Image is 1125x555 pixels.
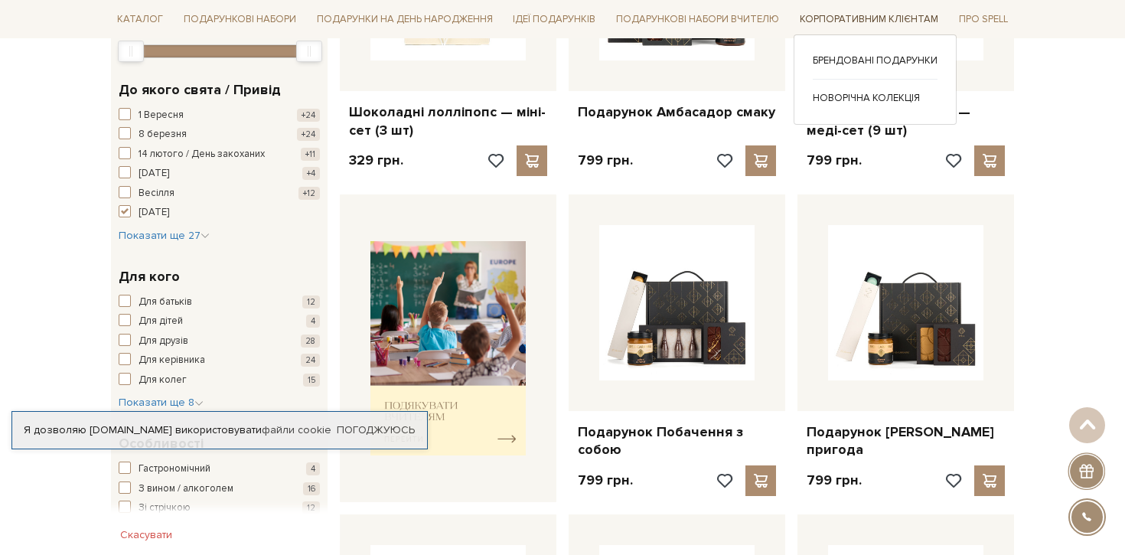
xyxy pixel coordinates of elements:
[807,152,862,169] p: 799 грн.
[578,472,633,489] p: 799 грн.
[118,41,144,62] div: Min
[578,103,776,121] a: Подарунок Амбасадор смаку
[119,334,320,349] button: Для друзів 28
[119,501,320,516] button: Зі стрічкою 12
[119,108,320,123] button: 1 Вересня +24
[370,241,526,456] img: banner
[139,482,233,497] span: З вином / алкоголем
[507,8,602,31] a: Ідеї подарунків
[139,373,187,388] span: Для колег
[139,295,192,310] span: Для батьків
[139,501,191,516] span: Зі стрічкою
[119,396,204,409] span: Показати ще 8
[119,228,210,243] button: Показати ще 27
[794,34,957,124] div: Каталог
[119,205,320,220] button: [DATE]
[139,205,169,220] span: [DATE]
[303,482,320,495] span: 16
[302,501,320,514] span: 12
[139,127,187,142] span: 8 березня
[119,266,180,287] span: Для кого
[119,353,320,368] button: Для керівника 24
[578,152,633,169] p: 799 грн.
[301,335,320,348] span: 28
[302,167,320,180] span: +4
[311,8,499,31] a: Подарунки на День народження
[119,229,210,242] span: Показати ще 27
[297,128,320,141] span: +24
[807,472,862,489] p: 799 грн.
[178,8,302,31] a: Подарункові набори
[953,8,1014,31] a: Про Spell
[111,523,181,547] button: Скасувати
[119,462,320,477] button: Гастрономічний 4
[349,152,403,169] p: 329 грн.
[119,295,320,310] button: Для батьків 12
[119,127,320,142] button: 8 березня +24
[119,314,320,329] button: Для дітей 4
[139,334,188,349] span: Для друзів
[111,8,169,31] a: Каталог
[303,374,320,387] span: 15
[139,108,184,123] span: 1 Вересня
[813,54,937,67] a: Брендовані подарунки
[119,166,320,181] button: [DATE] +4
[813,91,937,105] a: Новорічна колекція
[262,423,331,436] a: файли cookie
[301,354,320,367] span: 24
[139,147,265,162] span: 14 лютого / День закоханих
[337,423,415,437] a: Погоджуюсь
[794,8,944,31] a: Корпоративним клієнтам
[298,187,320,200] span: +12
[139,314,183,329] span: Для дітей
[119,482,320,497] button: З вином / алкоголем 16
[119,186,320,201] button: Весілля +12
[12,423,427,437] div: Я дозволяю [DOMAIN_NAME] використовувати
[119,147,320,162] button: 14 лютого / День закоханих +11
[297,109,320,122] span: +24
[302,295,320,309] span: 12
[306,462,320,475] span: 4
[139,166,169,181] span: [DATE]
[139,462,210,477] span: Гастрономічний
[301,148,320,161] span: +11
[139,353,205,368] span: Для керівника
[119,395,204,410] button: Показати ще 8
[119,373,320,388] button: Для колег 15
[610,6,785,32] a: Подарункові набори Вчителю
[349,103,547,139] a: Шоколадні лолліпопс — міні-сет (3 шт)
[119,80,281,100] span: До якого свята / Привід
[139,186,174,201] span: Весілля
[578,423,776,459] a: Подарунок Побачення з собою
[306,315,320,328] span: 4
[296,41,322,62] div: Max
[807,423,1005,459] a: Подарунок [PERSON_NAME] пригода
